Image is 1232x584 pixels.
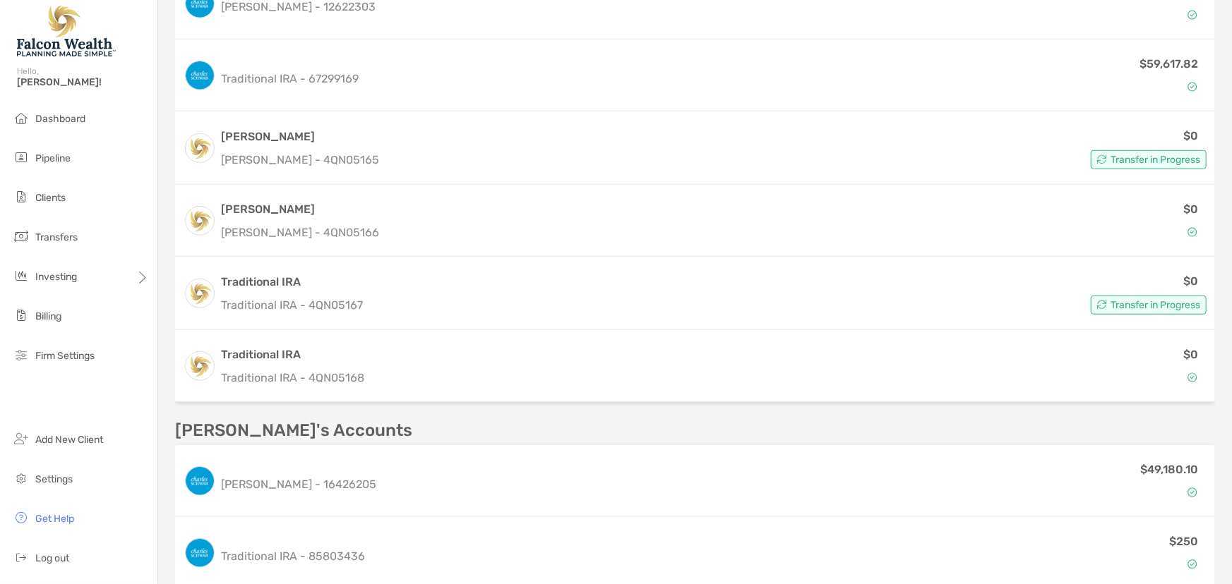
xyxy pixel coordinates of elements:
img: dashboard icon [13,109,30,126]
p: Traditional IRA - 67299169 [221,70,359,87]
img: Account Status icon [1188,10,1197,20]
img: logo account [186,467,214,495]
img: Account Status icon [1188,559,1197,569]
p: [PERSON_NAME]'s Accounts [175,422,412,439]
img: Account Status icon [1188,487,1197,497]
p: Traditional IRA - 85803436 [221,547,365,565]
span: Pipeline [35,152,71,164]
img: investing icon [13,267,30,284]
img: Account Status icon [1097,154,1107,164]
p: Traditional IRA - 4QN05168 [221,369,364,387]
img: get-help icon [13,509,30,526]
span: Transfer in Progress [1111,156,1200,164]
img: logo account [186,539,214,567]
img: add_new_client icon [13,430,30,447]
img: logout icon [13,549,30,566]
span: Billing [35,310,61,322]
h3: [PERSON_NAME] [221,128,379,145]
span: Add New Client [35,434,103,446]
img: billing icon [13,307,30,324]
h3: Traditional IRA [221,274,363,291]
p: [PERSON_NAME] - 4QN05166 [221,224,379,241]
p: $0 [1183,272,1198,290]
p: $0 [1183,346,1198,363]
span: Transfer in Progress [1111,301,1200,309]
h3: Traditional IRA [221,346,364,363]
p: $59,617.82 [1140,55,1198,73]
img: logo account [186,207,214,235]
span: Transfers [35,231,78,243]
span: Get Help [35,513,74,525]
img: firm-settings icon [13,346,30,363]
span: Dashboard [35,113,85,125]
img: logo account [186,279,214,308]
img: Account Status icon [1188,82,1197,92]
img: logo account [186,352,214,380]
img: pipeline icon [13,149,30,166]
span: Clients [35,192,66,204]
p: $0 [1183,127,1198,145]
img: Account Status icon [1097,300,1107,310]
img: Account Status icon [1188,372,1197,382]
img: Account Status icon [1188,227,1197,237]
img: settings icon [13,470,30,487]
img: logo account [186,134,214,162]
img: transfers icon [13,228,30,245]
p: [PERSON_NAME] - 16426205 [221,475,376,493]
span: Settings [35,473,73,485]
p: $250 [1169,533,1198,550]
p: [PERSON_NAME] - 4QN05165 [221,151,379,169]
p: Traditional IRA - 4QN05167 [221,296,363,314]
span: Firm Settings [35,350,95,362]
img: logo account [186,61,214,90]
span: Log out [35,552,69,564]
h3: [PERSON_NAME] [221,201,379,218]
img: clients icon [13,188,30,205]
span: Investing [35,271,77,283]
p: $0 [1183,200,1198,218]
p: $49,180.10 [1140,461,1198,478]
span: [PERSON_NAME]! [17,76,149,88]
img: Falcon Wealth Planning Logo [17,6,116,56]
